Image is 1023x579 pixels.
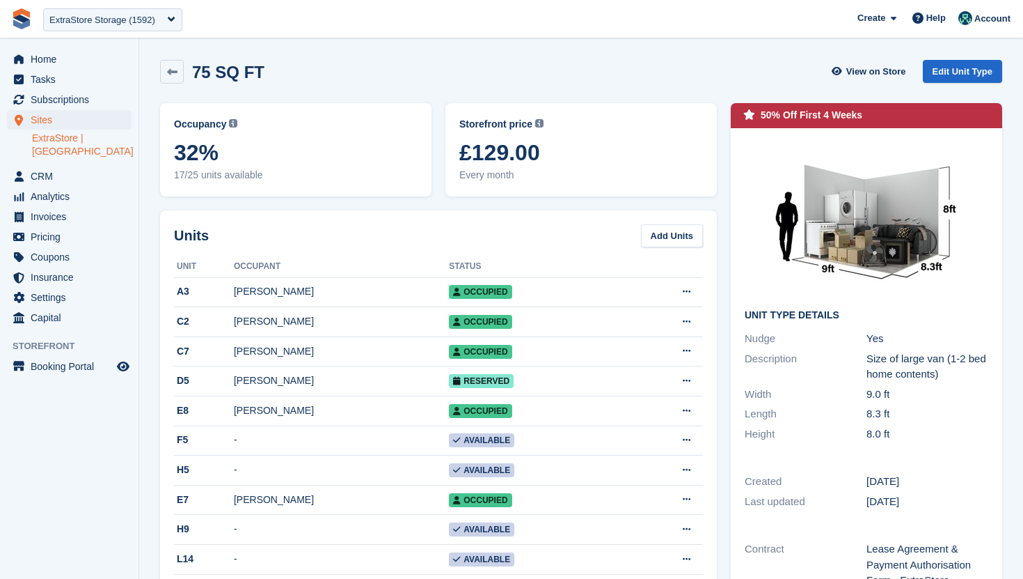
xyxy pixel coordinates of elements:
div: Created [745,474,866,490]
div: Width [745,387,866,403]
div: 8.3 ft [866,406,988,422]
span: Tasks [31,70,114,89]
span: Occupancy [174,117,226,132]
span: Analytics [31,187,114,206]
a: menu [7,288,132,307]
img: stora-icon-8386f47178a22dfd0bd8f6a31ec36ba5ce8667c1dd55bd0f319d3a0aa187defe.svg [11,8,32,29]
span: Sites [31,110,114,130]
div: ExtraStore Storage (1592) [49,13,155,27]
h2: Unit Type details [745,310,988,321]
div: C2 [174,314,234,329]
a: ExtraStore | [GEOGRAPHIC_DATA] [32,132,132,158]
span: Available [449,553,514,566]
th: Status [449,256,624,278]
a: menu [7,227,132,247]
div: D5 [174,373,234,388]
a: menu [7,207,132,226]
span: Invoices [31,207,114,226]
div: F5 [174,433,234,447]
span: Storefront price [459,117,532,132]
span: CRM [31,167,114,186]
div: H5 [174,463,234,477]
div: [DATE] [866,494,988,510]
a: menu [7,49,132,69]
div: C7 [174,344,234,359]
th: Occupant [234,256,449,278]
img: icon-info-grey-7440780725fd019a000dd9b08b2336e03edf1995a4989e88bcd33f0948082b44.svg [535,119,544,128]
div: L14 [174,552,234,566]
td: - [234,426,449,456]
div: E7 [174,493,234,507]
div: [PERSON_NAME] [234,493,449,507]
span: Available [449,523,514,536]
a: Preview store [115,358,132,375]
a: menu [7,110,132,130]
div: Size of large van (1-2 bed home contents) [866,351,988,383]
div: Height [745,426,866,442]
span: £129.00 [459,140,703,165]
span: Occupied [449,315,511,329]
a: menu [7,247,132,267]
a: menu [7,70,132,89]
div: A3 [174,284,234,299]
div: Yes [866,331,988,347]
span: 32% [174,140,418,165]
span: Insurance [31,268,114,287]
div: Nudge [745,331,866,347]
th: Unit [174,256,234,278]
span: Reserved [449,374,514,388]
img: Jennifer Ofodile [958,11,972,25]
div: 50% Off First 4 Weeks [761,108,862,123]
span: Available [449,463,514,477]
td: - [234,545,449,575]
span: Occupied [449,493,511,507]
img: icon-info-grey-7440780725fd019a000dd9b08b2336e03edf1995a4989e88bcd33f0948082b44.svg [229,119,237,128]
td: - [234,515,449,545]
a: menu [7,167,132,186]
a: menu [7,308,132,327]
div: Description [745,351,866,383]
div: E8 [174,403,234,418]
span: 17/25 units available [174,168,418,183]
div: [PERSON_NAME] [234,314,449,329]
a: Add Units [641,224,703,247]
div: Last updated [745,494,866,510]
span: Subscriptions [31,90,114,109]
span: Every month [459,168,703,183]
span: Home [31,49,114,69]
div: [PERSON_NAME] [234,284,449,299]
div: 9.0 ft [866,387,988,403]
span: Coupons [31,247,114,267]
span: Help [926,11,946,25]
a: menu [7,268,132,287]
a: menu [7,90,132,109]
span: Pricing [31,227,114,247]
div: H9 [174,522,234,536]
div: Length [745,406,866,422]
span: Create [857,11,885,25]
td: - [234,456,449,486]
span: Storefront [13,339,138,353]
div: 8.0 ft [866,426,988,442]
div: [PERSON_NAME] [234,403,449,418]
span: Account [974,12,1010,26]
span: Capital [31,308,114,327]
a: menu [7,187,132,206]
span: Available [449,433,514,447]
span: Occupied [449,285,511,299]
div: [PERSON_NAME] [234,373,449,388]
a: View on Store [830,60,912,83]
span: View on Store [846,65,906,79]
span: Occupied [449,404,511,418]
div: [PERSON_NAME] [234,344,449,359]
img: 75.jpg [762,142,971,299]
h2: Units [174,225,209,246]
span: Booking Portal [31,357,114,376]
div: [DATE] [866,474,988,490]
h2: 75 SQ FT [192,63,264,82]
span: Occupied [449,345,511,359]
a: Edit Unit Type [923,60,1002,83]
a: menu [7,357,132,376]
span: Settings [31,288,114,307]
